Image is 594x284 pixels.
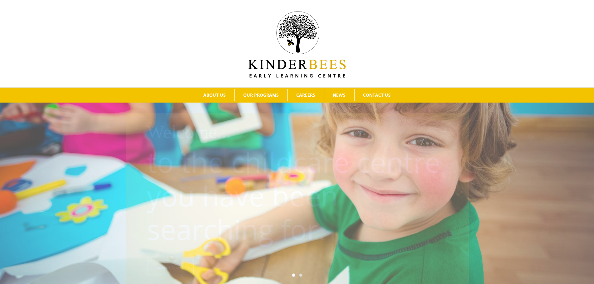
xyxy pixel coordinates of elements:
[333,93,345,97] span: NEWS
[195,89,234,101] a: ABOUT US
[243,93,279,97] span: OUR PROGRAMS
[324,89,354,101] a: NEWS
[296,93,315,97] span: CAREERS
[355,89,399,101] a: CONTACT US
[147,119,464,145] h1: Welcome...
[299,273,302,277] a: 2
[248,11,346,78] img: Kinder Bees Logo
[363,93,391,97] span: CONTACT US
[147,260,194,275] a: Learn More
[235,89,287,101] a: OUR PROGRAMS
[288,89,324,101] a: CAREERS
[157,265,184,270] span: Learn More
[147,145,451,246] p: to the childcare centre you have been searching for.
[203,93,226,97] span: ABOUT US
[9,88,585,103] nav: Main Menu
[292,273,295,277] a: 1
